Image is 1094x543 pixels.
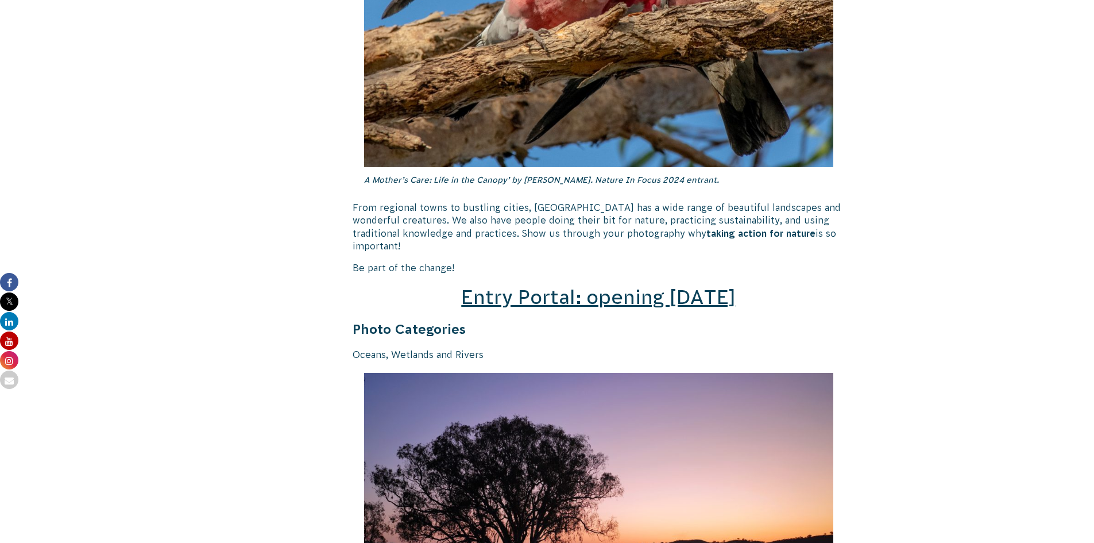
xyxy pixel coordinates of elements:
p: From regional towns to bustling cities, [GEOGRAPHIC_DATA] has a wide range of beautiful landscape... [353,201,845,253]
p: Oceans, Wetlands and Rivers [353,348,845,361]
strong: taking action for nature [706,228,815,238]
p: Be part of the change! [353,261,845,274]
em: A Mother’s Care: Life in the Canopy’ by [PERSON_NAME]. Nature In Focus 2024 entrant. [364,175,719,184]
strong: Photo Categories [353,322,466,337]
a: Entry Portal: opening [DATE] [461,286,736,308]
